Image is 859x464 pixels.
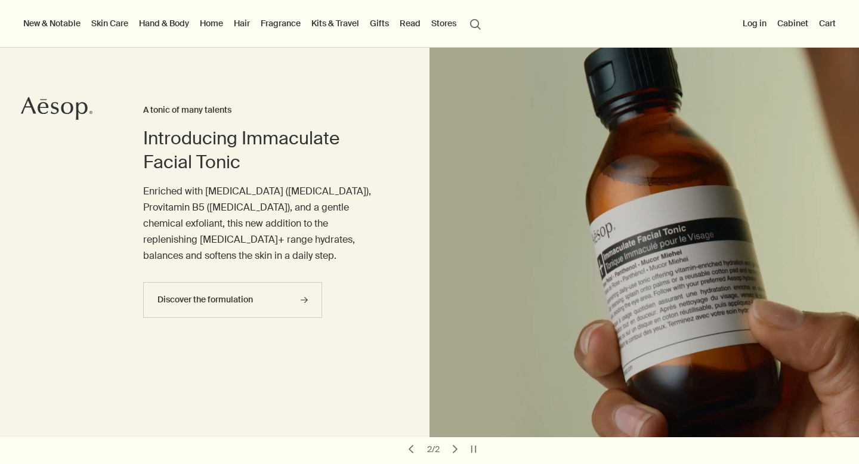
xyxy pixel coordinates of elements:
h2: Introducing Immaculate Facial Tonic [143,126,382,174]
a: Kits & Travel [309,16,361,31]
button: Stores [429,16,459,31]
a: Aesop [21,97,92,123]
a: Read [397,16,423,31]
a: Hand & Body [137,16,191,31]
button: Open search [465,12,486,35]
a: Hair [231,16,252,31]
a: Fragrance [258,16,303,31]
a: Home [197,16,225,31]
button: Cart [817,16,838,31]
svg: Aesop [21,97,92,120]
a: Cabinet [775,16,811,31]
button: Log in [740,16,769,31]
p: Enriched with [MEDICAL_DATA] ([MEDICAL_DATA]), Provitamin B5 ([MEDICAL_DATA]), and a gentle chemi... [143,183,382,264]
a: Discover the formulation [143,282,322,318]
a: Gifts [367,16,391,31]
button: previous slide [403,441,419,457]
h3: A tonic of many talents [143,103,382,117]
a: Skin Care [89,16,131,31]
button: pause [465,441,482,457]
div: 2 / 2 [424,444,442,454]
button: New & Notable [21,16,83,31]
button: next slide [447,441,464,457]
